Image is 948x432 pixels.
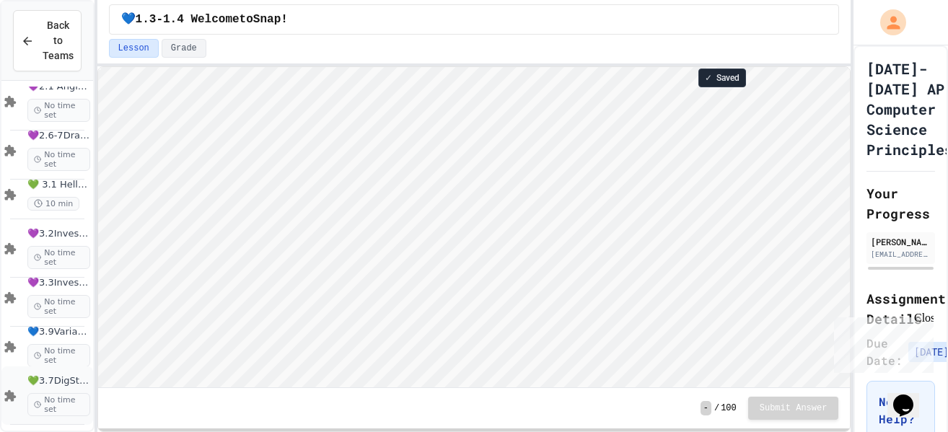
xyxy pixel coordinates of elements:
span: 10 min [27,197,79,211]
span: 💜3.2InvestigateCreateVars [27,228,90,240]
span: No time set [27,99,90,122]
span: 💙3.9Variables&ArithmeticOp [27,326,90,338]
span: Back to Teams [43,18,74,63]
span: No time set [27,295,90,318]
span: Saved [716,72,739,84]
span: 💜2.1 AngleExperiments2 [27,81,90,93]
button: Grade [162,39,206,58]
span: No time set [27,246,90,269]
span: 💚3.7DigStoryProj [27,375,90,387]
span: - [701,401,711,415]
div: Chat with us now!Close [6,6,100,92]
h2: Your Progress [866,183,935,224]
h2: Assignment Details [866,288,935,329]
button: Lesson [109,39,159,58]
span: / [714,402,719,414]
span: No time set [27,148,90,171]
button: Back to Teams [13,10,82,71]
div: [PERSON_NAME] [871,235,931,248]
div: My Account [865,6,910,39]
span: 💜2.6-7DrawInternet [27,130,90,142]
span: 💚 3.1 Hello World [27,179,90,191]
span: 💙1.3-1.4 WelcometoSnap! [121,11,288,28]
div: [EMAIL_ADDRESS][DOMAIN_NAME] [871,249,931,260]
span: Submit Answer [760,402,828,414]
iframe: chat widget [887,374,934,418]
h3: Need Help? [879,393,923,428]
span: No time set [27,344,90,367]
iframe: chat widget [828,312,934,373]
span: ✓ [705,72,712,84]
iframe: Snap! Programming Environment [98,67,851,387]
span: 💜3.3InvestigateCreateVars(A:GraphOrg) [27,277,90,289]
span: No time set [27,393,90,416]
span: 100 [721,402,737,414]
button: Submit Answer [748,397,839,420]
